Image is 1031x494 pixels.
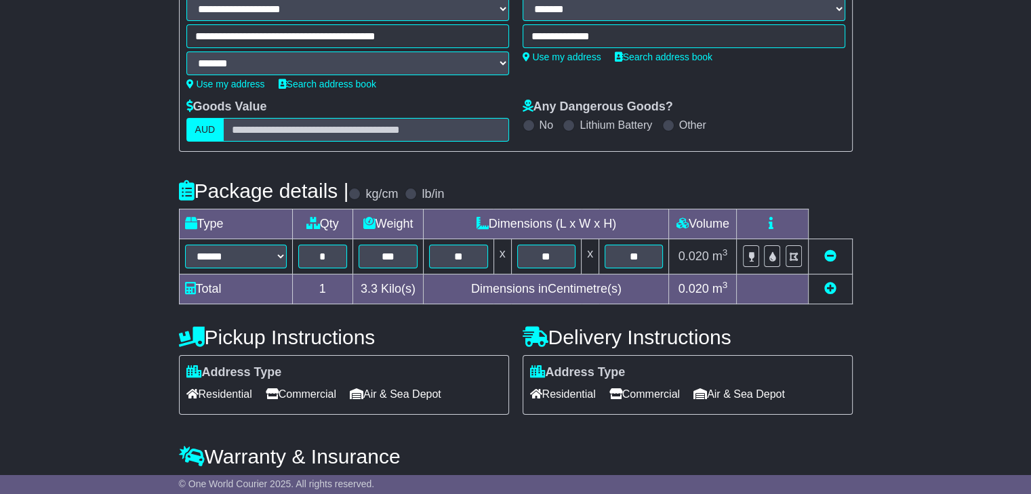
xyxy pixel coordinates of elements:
label: No [540,119,553,131]
span: 0.020 [679,249,709,263]
a: Search address book [615,52,712,62]
span: Commercial [266,384,336,405]
a: Search address book [279,79,376,89]
sup: 3 [723,247,728,258]
span: Air & Sea Depot [693,384,785,405]
label: Goods Value [186,100,267,115]
span: m [712,282,728,295]
label: Address Type [530,365,626,380]
h4: Delivery Instructions [523,326,853,348]
span: © One World Courier 2025. All rights reserved. [179,478,375,489]
td: Volume [669,209,737,239]
span: Residential [186,384,252,405]
td: 1 [292,274,352,304]
td: Kilo(s) [352,274,423,304]
span: 0.020 [679,282,709,295]
td: Qty [292,209,352,239]
td: x [582,239,599,274]
label: Address Type [186,365,282,380]
span: 3.3 [361,282,378,295]
label: AUD [186,118,224,142]
label: lb/in [422,187,444,202]
h4: Pickup Instructions [179,326,509,348]
td: Weight [352,209,423,239]
span: Air & Sea Depot [350,384,441,405]
td: x [493,239,511,274]
span: Residential [530,384,596,405]
label: Lithium Battery [580,119,652,131]
a: Use my address [523,52,601,62]
label: kg/cm [365,187,398,202]
h4: Warranty & Insurance [179,445,853,468]
h4: Package details | [179,180,349,202]
td: Dimensions (L x W x H) [424,209,669,239]
a: Add new item [824,282,836,295]
sup: 3 [723,280,728,290]
a: Use my address [186,79,265,89]
label: Other [679,119,706,131]
span: Commercial [609,384,680,405]
a: Remove this item [824,249,836,263]
label: Any Dangerous Goods? [523,100,673,115]
td: Dimensions in Centimetre(s) [424,274,669,304]
span: m [712,249,728,263]
td: Total [179,274,292,304]
td: Type [179,209,292,239]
